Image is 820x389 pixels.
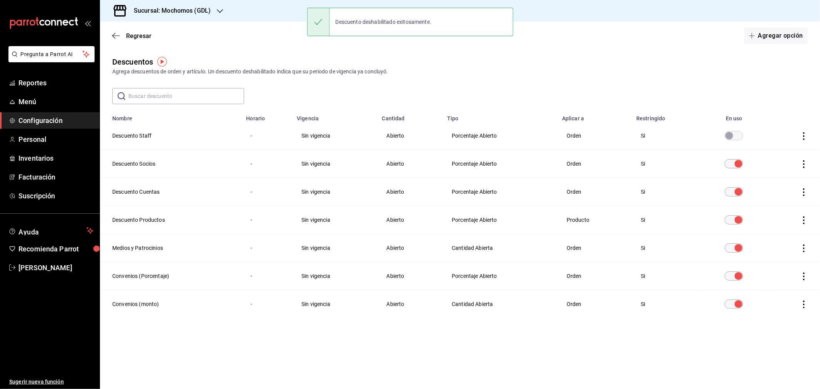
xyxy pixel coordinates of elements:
td: Sin vigencia [292,150,377,178]
td: Orden [557,122,632,150]
td: - [241,290,292,318]
div: Agrega descuentos de orden y artículo. Un descuento deshabilitado indica que su periodo de vigenc... [112,68,808,76]
th: Descuento Productos [100,206,241,234]
td: Si [632,178,701,206]
td: Porcentaje Abierto [442,178,557,206]
th: Vigencia [292,110,377,122]
td: Sin vigencia [292,122,377,150]
td: Orden [557,234,632,262]
button: actions [800,273,808,280]
span: Reportes [18,78,93,88]
td: Orden [557,150,632,178]
th: Descuento Cuentas [100,178,241,206]
span: [PERSON_NAME] [18,263,93,273]
th: Horario [241,110,292,122]
button: actions [800,244,808,252]
span: Personal [18,134,93,145]
td: Sin vigencia [292,206,377,234]
button: actions [800,301,808,308]
td: - [241,178,292,206]
button: actions [800,216,808,224]
td: Si [632,290,701,318]
td: Orden [557,262,632,290]
td: - [241,122,292,150]
td: Sin vigencia [292,290,377,318]
td: Porcentaje Abierto [442,206,557,234]
th: Convenios (monto) [100,290,241,318]
span: Pregunta a Parrot AI [21,50,83,58]
button: actions [800,160,808,168]
h3: Sucursal: Mochomos (GDL) [128,6,211,15]
td: Abierto [378,206,443,234]
th: Tipo [442,110,557,122]
span: Sugerir nueva función [9,378,93,386]
td: Orden [557,178,632,206]
td: Si [632,234,701,262]
table: discountsTable [100,110,820,318]
button: Regresar [112,32,151,40]
span: Ayuda [18,226,83,235]
td: Sin vigencia [292,234,377,262]
th: Descuento Socios [100,150,241,178]
button: Agregar opción [744,28,808,44]
img: Tooltip marker [157,57,167,66]
span: Recomienda Parrot [18,244,93,254]
td: Porcentaje Abierto [442,150,557,178]
th: Descuento Staff [100,122,241,150]
button: actions [800,132,808,140]
td: - [241,262,292,290]
td: Porcentaje Abierto [442,262,557,290]
td: Porcentaje Abierto [442,122,557,150]
td: Si [632,122,701,150]
span: Inventarios [18,153,93,163]
span: Regresar [126,32,151,40]
td: Abierto [378,150,443,178]
td: Abierto [378,234,443,262]
td: Producto [557,206,632,234]
td: Abierto [378,290,443,318]
td: - [241,234,292,262]
td: Si [632,206,701,234]
td: Abierto [378,122,443,150]
td: Cantidad Abierta [442,234,557,262]
td: Si [632,150,701,178]
input: Buscar descuento [128,88,244,104]
td: - [241,206,292,234]
td: - [241,150,292,178]
span: Configuración [18,115,93,126]
button: actions [800,188,808,196]
td: Orden [557,290,632,318]
button: open_drawer_menu [85,20,91,26]
th: En uso [701,110,767,122]
td: Abierto [378,178,443,206]
td: Sin vigencia [292,178,377,206]
button: Pregunta a Parrot AI [8,46,95,62]
th: Restringido [632,110,701,122]
th: Aplicar a [557,110,632,122]
td: Sin vigencia [292,262,377,290]
td: Cantidad Abierta [442,290,557,318]
td: Si [632,262,701,290]
div: Descuentos [112,56,153,68]
td: Abierto [378,262,443,290]
th: Medios y Patrocinios [100,234,241,262]
a: Pregunta a Parrot AI [5,56,95,64]
span: Menú [18,96,93,107]
th: Cantidad [378,110,443,122]
th: Convenios (Porcentaje) [100,262,241,290]
div: Descuento deshabilitado exitosamente. [329,13,438,30]
span: Facturación [18,172,93,182]
span: Suscripción [18,191,93,201]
